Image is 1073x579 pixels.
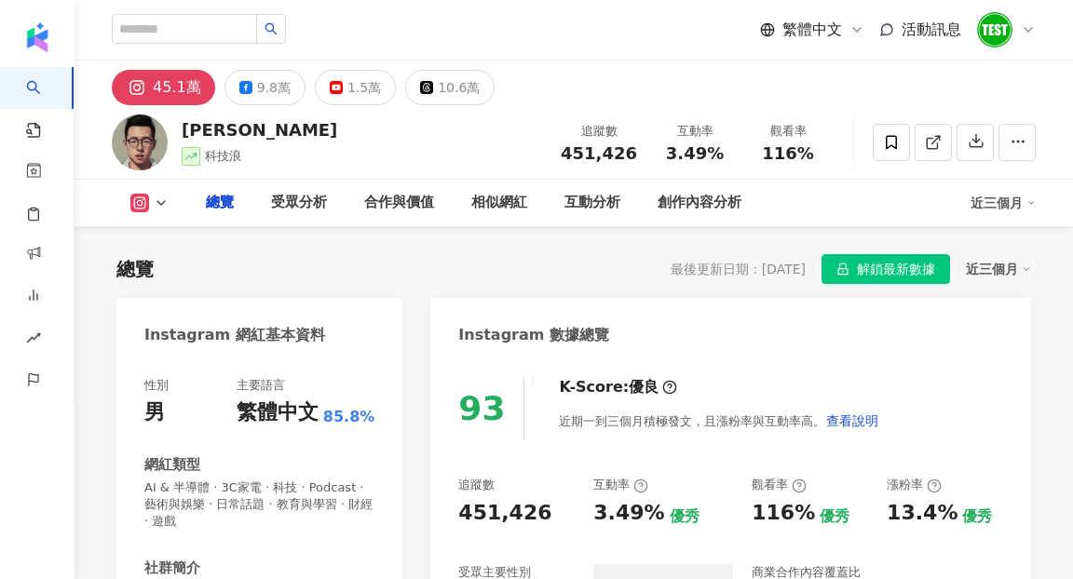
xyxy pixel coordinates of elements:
button: 9.8萬 [224,70,306,105]
button: 1.5萬 [315,70,396,105]
div: 相似網紅 [471,192,527,214]
div: 45.1萬 [153,74,201,101]
button: 45.1萬 [112,70,215,105]
div: 3.49% [593,499,664,528]
div: 觀看率 [752,477,807,493]
div: Instagram 數據總覽 [458,325,609,345]
span: 85.8% [323,407,375,427]
span: 116% [762,144,814,163]
span: AI & 半導體 · 3C家電 · 科技 · Podcast · 藝術與娛樂 · 日常話題 · 教育與學習 · 財經 · 遊戲 [144,479,374,531]
div: 總覽 [206,192,234,214]
div: 漲粉率 [887,477,942,493]
span: rise [26,319,41,361]
span: 解鎖最新數據 [857,255,935,285]
div: 10.6萬 [438,74,480,101]
div: K-Score : [559,377,677,397]
div: 主要語言 [237,377,285,394]
div: 觀看率 [753,122,823,141]
span: 活動訊息 [902,20,961,38]
div: 總覽 [116,256,154,282]
div: 116% [752,499,815,528]
div: Instagram 網紅基本資料 [144,325,325,345]
div: 近期一到三個月積極發文，且漲粉率與互動率高。 [559,402,879,439]
div: 網紅類型 [144,455,200,475]
div: [PERSON_NAME] [182,118,337,141]
span: search [265,22,278,35]
div: 451,426 [458,499,551,528]
span: 451,426 [561,143,637,163]
div: 追蹤數 [561,122,637,141]
div: 男 [144,398,165,427]
div: 互動率 [659,122,730,141]
div: 優良 [629,377,659,397]
a: search [26,67,63,140]
div: 1.5萬 [347,74,381,101]
div: 9.8萬 [257,74,291,101]
div: 互動分析 [564,192,620,214]
div: 近三個月 [966,257,1031,281]
div: 受眾分析 [271,192,327,214]
img: KOL Avatar [112,114,168,170]
span: 繁體中文 [782,20,842,40]
img: logo icon [22,22,52,52]
div: 13.4% [887,499,958,528]
div: 互動率 [593,477,648,493]
div: 繁體中文 [237,398,319,427]
div: 優秀 [820,506,849,527]
span: 科技浪 [205,149,241,163]
div: 優秀 [670,506,699,527]
div: 創作內容分析 [658,192,741,214]
button: 10.6萬 [405,70,495,105]
div: 性別 [144,377,169,394]
span: 查看說明 [826,413,878,428]
img: unnamed.png [977,12,1012,47]
div: 追蹤數 [458,477,495,493]
div: 社群簡介 [144,559,200,578]
span: lock [836,263,849,276]
button: 查看說明 [825,402,879,439]
div: 近三個月 [971,188,1036,218]
div: 93 [458,389,505,427]
div: 最後更新日期：[DATE] [671,262,806,276]
span: 3.49% [666,144,724,163]
div: 優秀 [962,506,992,527]
button: 解鎖最新數據 [822,254,950,284]
div: 合作與價值 [364,192,434,214]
